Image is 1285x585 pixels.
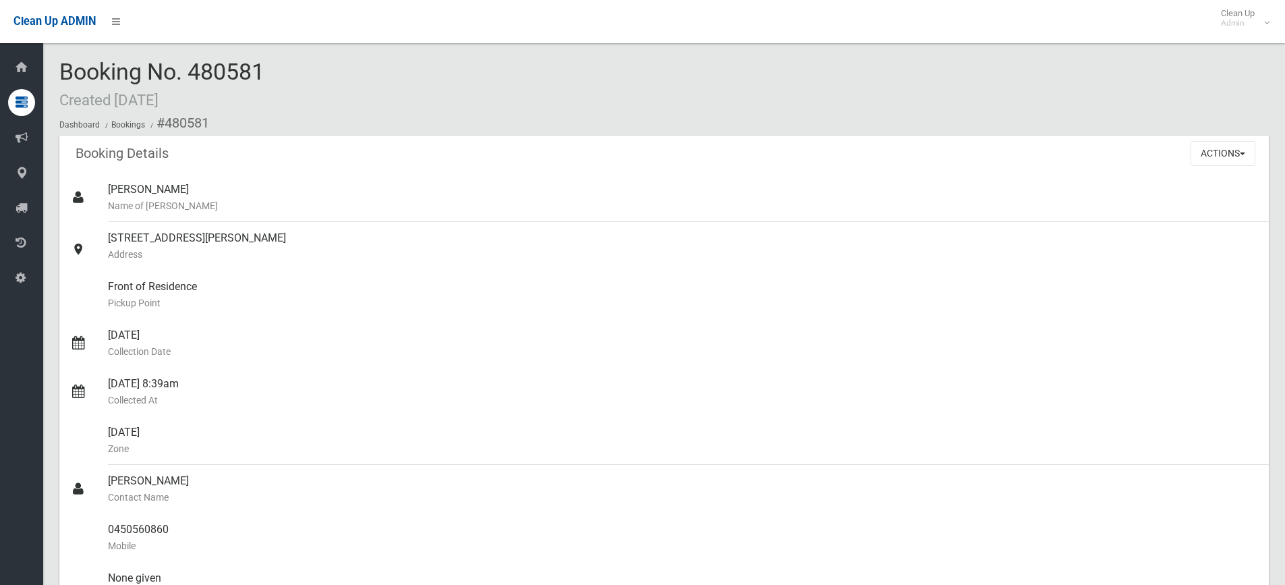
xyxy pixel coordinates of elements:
[108,246,1258,262] small: Address
[1214,8,1268,28] span: Clean Up
[13,15,96,28] span: Clean Up ADMIN
[108,416,1258,465] div: [DATE]
[108,222,1258,271] div: [STREET_ADDRESS][PERSON_NAME]
[108,489,1258,505] small: Contact Name
[108,343,1258,360] small: Collection Date
[59,58,264,111] span: Booking No. 480581
[1191,141,1255,166] button: Actions
[59,120,100,130] a: Dashboard
[108,295,1258,311] small: Pickup Point
[108,465,1258,513] div: [PERSON_NAME]
[108,538,1258,554] small: Mobile
[108,271,1258,319] div: Front of Residence
[147,111,209,136] li: #480581
[108,441,1258,457] small: Zone
[108,513,1258,562] div: 0450560860
[59,140,185,167] header: Booking Details
[108,198,1258,214] small: Name of [PERSON_NAME]
[108,319,1258,368] div: [DATE]
[59,91,159,109] small: Created [DATE]
[108,173,1258,222] div: [PERSON_NAME]
[108,368,1258,416] div: [DATE] 8:39am
[111,120,145,130] a: Bookings
[1221,18,1255,28] small: Admin
[108,392,1258,408] small: Collected At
